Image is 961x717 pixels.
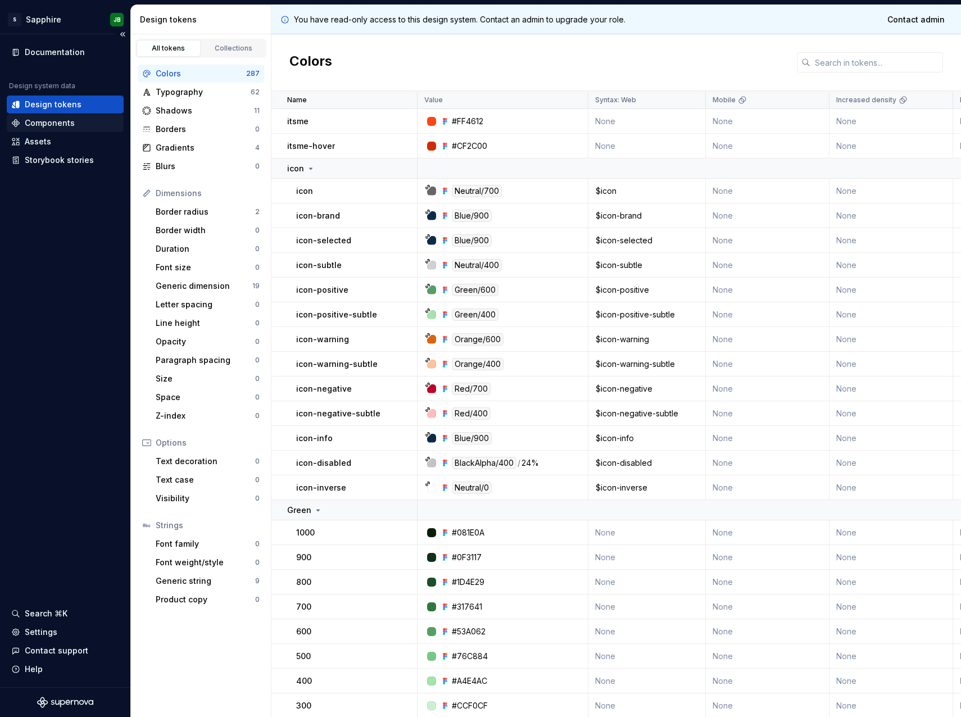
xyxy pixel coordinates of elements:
a: Generic dimension19 [151,277,264,295]
div: Size [156,373,255,384]
td: None [706,327,829,352]
td: None [829,253,953,278]
td: None [706,253,829,278]
p: 700 [296,601,311,612]
div: Neutral/0 [452,482,492,494]
div: Text case [156,474,255,485]
a: Colors287 [138,65,264,83]
td: None [588,669,706,693]
a: Typography62 [138,83,264,101]
p: icon-inverse [296,482,346,493]
div: S [8,13,21,26]
div: All tokens [140,44,197,53]
td: None [706,520,829,545]
div: Dimensions [156,188,260,199]
div: $icon-info [589,433,705,444]
td: None [706,134,829,158]
div: Border radius [156,206,255,217]
div: #1D4E29 [452,577,484,588]
div: Red/700 [452,383,491,395]
p: icon-subtle [296,260,342,271]
td: None [706,228,829,253]
td: None [588,570,706,595]
div: 0 [255,337,260,346]
span: Contact admin [887,14,945,25]
div: 0 [255,300,260,309]
div: 0 [255,475,260,484]
h2: Colors [289,52,332,72]
button: Search ⌘K [7,605,124,623]
a: Storybook stories [7,151,124,169]
p: icon-positive [296,284,348,296]
button: Help [7,660,124,678]
div: Product copy [156,594,255,605]
a: Border radius2 [151,203,264,221]
td: None [829,278,953,302]
div: 0 [255,539,260,548]
div: Letter spacing [156,299,255,310]
div: 2 [255,207,260,216]
td: None [829,327,953,352]
td: None [829,669,953,693]
a: Components [7,114,124,132]
div: #53A062 [452,626,486,637]
div: Collections [206,44,262,53]
a: Line height0 [151,314,264,332]
div: $icon-negative-subtle [589,408,705,419]
td: None [588,545,706,570]
div: Gradients [156,142,255,153]
p: icon [296,185,313,197]
div: Borders [156,124,255,135]
td: None [829,352,953,376]
div: 0 [255,374,260,383]
p: icon [287,163,304,174]
div: 0 [255,595,260,604]
div: 0 [255,393,260,402]
td: None [706,426,829,451]
a: Product copy0 [151,591,264,609]
div: Colors [156,68,246,79]
p: 400 [296,675,312,687]
div: $icon-positive-subtle [589,309,705,320]
div: Red/400 [452,407,491,420]
div: Sapphire [26,14,61,25]
div: $icon-warning [589,334,705,345]
p: 1000 [296,527,315,538]
a: Z-index0 [151,407,264,425]
button: Contact support [7,642,124,660]
p: Syntax: Web [595,96,636,105]
td: None [829,619,953,644]
div: $icon-brand [589,210,705,221]
a: Space0 [151,388,264,406]
a: Text decoration0 [151,452,264,470]
div: Opacity [156,336,255,347]
div: $icon-disabled [589,457,705,469]
p: You have read-only access to this design system. Contact an admin to upgrade your role. [294,14,625,25]
p: icon-disabled [296,457,351,469]
td: None [829,475,953,500]
div: Visibility [156,493,255,504]
div: Design tokens [25,99,81,110]
div: 0 [255,494,260,503]
div: Blue/900 [452,234,492,247]
div: Components [25,117,75,129]
input: Search in tokens... [810,52,943,72]
div: Search ⌘K [25,608,67,619]
a: Font size0 [151,258,264,276]
td: None [829,570,953,595]
td: None [588,109,706,134]
td: None [706,595,829,619]
a: Size0 [151,370,264,388]
div: $icon-warning-subtle [589,358,705,370]
div: 4 [255,143,260,152]
td: None [829,545,953,570]
p: icon-negative [296,383,352,394]
div: 24% [522,457,539,469]
td: None [706,570,829,595]
div: 11 [254,106,260,115]
div: Generic dimension [156,280,252,292]
td: None [706,644,829,669]
p: icon-positive-subtle [296,309,377,320]
td: None [706,278,829,302]
p: 300 [296,700,311,711]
